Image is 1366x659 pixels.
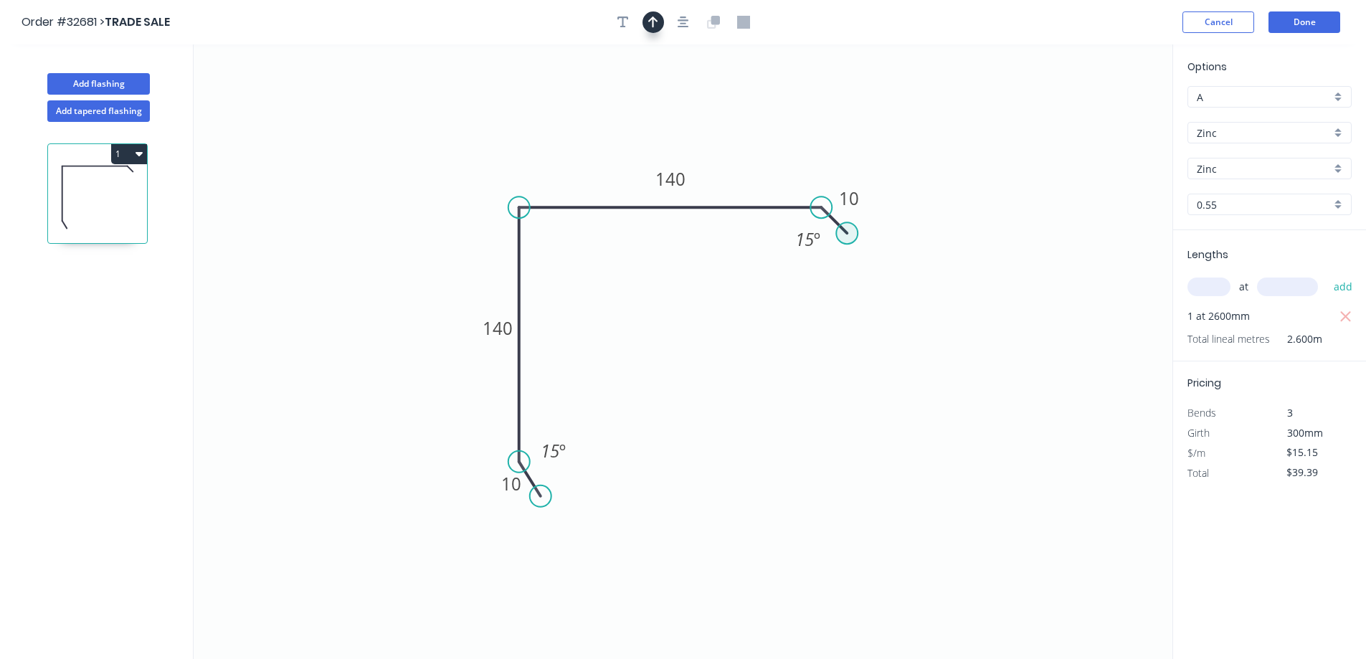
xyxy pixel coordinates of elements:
span: at [1239,277,1248,297]
tspan: 15 [541,439,559,463]
button: add [1327,275,1360,299]
span: Lengths [1187,247,1228,262]
tspan: 140 [483,316,513,340]
span: Total [1187,466,1209,480]
tspan: 140 [655,167,686,191]
span: Total lineal metres [1187,329,1270,349]
span: 300mm [1287,426,1323,440]
tspan: º [559,439,566,463]
span: TRADE SALE [105,14,170,30]
span: Order #32681 > [22,14,105,30]
button: Add flashing [47,73,150,95]
tspan: º [814,227,820,251]
input: Thickness [1197,197,1331,212]
button: 1 [111,144,147,164]
button: Cancel [1182,11,1254,33]
span: Pricing [1187,376,1221,390]
span: Options [1187,60,1227,74]
tspan: 10 [839,186,859,210]
span: Bends [1187,406,1216,419]
tspan: 15 [795,227,814,251]
span: $/m [1187,446,1205,460]
span: 1 at 2600mm [1187,306,1250,326]
span: 2.600m [1270,329,1322,349]
input: Colour [1197,161,1331,176]
svg: 0 [194,44,1172,659]
button: Done [1268,11,1340,33]
input: Material [1197,125,1331,141]
button: Add tapered flashing [47,100,150,122]
input: Price level [1197,90,1331,105]
span: 3 [1287,406,1293,419]
tspan: 10 [501,472,521,496]
span: Girth [1187,426,1210,440]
